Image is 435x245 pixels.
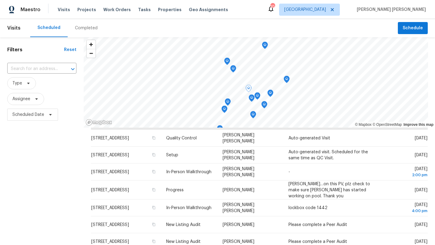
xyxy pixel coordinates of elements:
[354,7,426,13] span: [PERSON_NAME] [PERSON_NAME]
[166,170,211,174] span: In-Person Walkthrough
[87,49,95,58] button: Zoom out
[151,152,156,157] button: Copy Address
[223,167,254,177] span: [PERSON_NAME] [PERSON_NAME]
[249,94,255,104] div: Map marker
[415,223,427,227] span: [DATE]
[284,76,290,85] div: Map marker
[166,136,197,140] span: Quality Control
[21,7,40,13] span: Maestro
[12,80,22,86] span: Type
[7,21,21,35] span: Visits
[267,90,273,99] div: Map marker
[288,64,377,128] span: Lock batteries low. Please replace the batteries and fully test the SmartRent system. SmartRent U...
[7,64,60,74] input: Search for an address...
[223,150,254,160] span: [PERSON_NAME] [PERSON_NAME]
[230,65,236,75] div: Map marker
[250,111,256,120] div: Map marker
[91,240,129,244] span: [STREET_ADDRESS]
[69,65,77,73] button: Open
[288,150,368,160] span: Auto-generated visit. Scheduled for the same time as QC Visit.
[166,223,201,227] span: New Listing Audit
[85,119,112,126] a: Mapbox homepage
[389,203,427,214] span: [DATE]
[103,7,131,13] span: Work Orders
[166,206,211,210] span: In-Person Walkthrough
[404,122,433,127] a: Improve this map
[151,187,156,192] button: Copy Address
[223,188,254,192] span: [PERSON_NAME]
[91,170,129,174] span: [STREET_ADDRESS]
[151,239,156,244] button: Copy Address
[12,96,30,102] span: Assignee
[288,206,327,210] span: lockbox code 1442
[398,22,428,34] button: Schedule
[84,37,428,128] canvas: Map
[151,169,156,174] button: Copy Address
[415,136,427,140] span: [DATE]
[58,7,70,13] span: Visits
[246,85,252,94] div: Map marker
[166,153,178,157] span: Setup
[77,7,96,13] span: Projects
[389,208,427,214] div: 4:00 pm
[389,167,427,178] span: [DATE]
[166,188,184,192] span: Progress
[288,136,330,140] span: Auto-generated Visit
[288,223,347,227] span: Please complete a Peer Audit
[12,112,44,118] span: Scheduled Date
[91,136,129,140] span: [STREET_ADDRESS]
[223,223,254,227] span: [PERSON_NAME]
[223,240,254,244] span: [PERSON_NAME]
[151,222,156,227] button: Copy Address
[415,240,427,244] span: [DATE]
[389,172,427,178] div: 2:00 pm
[372,122,402,127] a: OpenStreetMap
[64,47,76,53] div: Reset
[91,206,129,210] span: [STREET_ADDRESS]
[158,7,182,13] span: Properties
[189,7,228,13] span: Geo Assignments
[223,203,254,213] span: [PERSON_NAME] [PERSON_NAME]
[288,182,370,198] span: [PERSON_NAME]…on this PV, plz check to make sure [PERSON_NAME] has started working on pool. Thank...
[225,98,231,108] div: Map marker
[288,170,290,174] span: -
[355,122,372,127] a: Mapbox
[91,153,129,157] span: [STREET_ADDRESS]
[138,8,151,12] span: Tasks
[224,58,230,67] div: Map marker
[91,223,129,227] span: [STREET_ADDRESS]
[166,240,201,244] span: New Listing Audit
[217,125,223,135] div: Map marker
[262,42,268,51] div: Map marker
[87,40,95,49] button: Zoom in
[415,188,427,192] span: [DATE]
[75,25,98,31] div: Completed
[270,4,275,10] div: 10
[415,153,427,157] span: [DATE]
[284,7,326,13] span: [GEOGRAPHIC_DATA]
[254,92,260,102] div: Map marker
[403,24,423,32] span: Schedule
[151,135,156,141] button: Copy Address
[7,47,64,53] h1: Filters
[37,25,60,31] div: Scheduled
[91,188,129,192] span: [STREET_ADDRESS]
[151,205,156,210] button: Copy Address
[223,133,254,143] span: [PERSON_NAME] [PERSON_NAME]
[221,106,227,115] div: Map marker
[288,240,347,244] span: Please complete a Peer Audit
[261,101,267,110] div: Map marker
